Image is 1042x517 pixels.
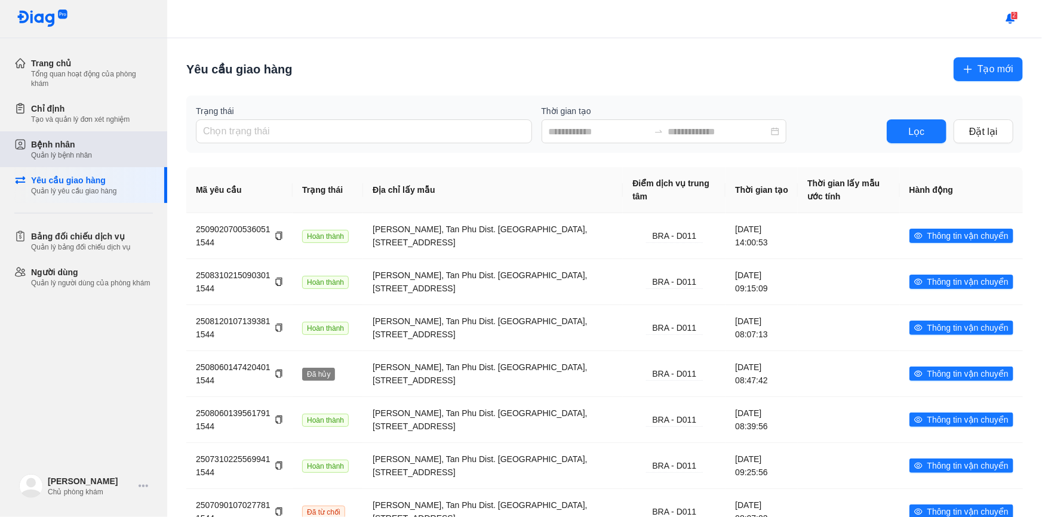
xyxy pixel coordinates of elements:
div: [PERSON_NAME], Tan Phu Dist. [GEOGRAPHIC_DATA], [STREET_ADDRESS] [373,269,613,295]
div: 25080601395617911544 [196,407,283,433]
div: Bảng đối chiếu dịch vụ [31,230,131,242]
button: eyeThông tin vận chuyển [909,458,1013,473]
th: Hành động [900,167,1023,213]
div: [PERSON_NAME], Tan Phu Dist. [GEOGRAPHIC_DATA], [STREET_ADDRESS] [373,453,613,479]
button: Lọc [887,119,946,143]
div: [PERSON_NAME], Tan Phu Dist. [GEOGRAPHIC_DATA], [STREET_ADDRESS] [373,315,613,341]
span: eye [914,370,923,378]
div: Yêu cầu giao hàng [186,61,293,78]
button: eyeThông tin vận chuyển [909,413,1013,427]
th: Thời gian tạo [726,167,798,213]
span: swap-right [654,127,663,136]
button: eyeThông tin vận chuyển [909,367,1013,381]
span: Lọc [909,124,925,139]
div: [PERSON_NAME], Tan Phu Dist. [GEOGRAPHIC_DATA], [STREET_ADDRESS] [373,361,613,387]
div: 25080601474204011544 [196,361,283,387]
div: BRA - D011 [646,367,703,381]
td: [DATE] 14:00:53 [726,213,798,258]
span: eye [914,507,923,516]
button: eyeThông tin vận chuyển [909,229,1013,243]
button: eyeThông tin vận chuyển [909,321,1013,335]
span: Hoàn thành [302,276,349,289]
div: Người dùng [31,266,150,278]
span: eye [914,461,923,470]
td: [DATE] 09:25:56 [726,442,798,488]
span: copy [275,370,283,378]
div: Quản lý bảng đối chiếu dịch vụ [31,242,131,252]
div: [PERSON_NAME], Tan Phu Dist. [GEOGRAPHIC_DATA], [STREET_ADDRESS] [373,407,613,433]
span: eye [914,278,923,286]
div: 25090207005360511544 [196,223,283,249]
th: Thời gian lấy mẫu ước tính [798,167,899,213]
span: Đặt lại [969,124,998,139]
div: BRA - D011 [646,275,703,289]
img: logo [17,10,68,28]
th: Mã yêu cầu [186,167,293,213]
span: Thông tin vận chuyển [927,321,1009,334]
button: plusTạo mới [954,57,1023,81]
span: copy [275,278,283,286]
div: BRA - D011 [646,321,703,335]
span: Thông tin vận chuyển [927,275,1009,288]
span: Thông tin vận chuyển [927,367,1009,380]
span: Đã hủy [302,368,335,381]
span: copy [275,416,283,424]
td: [DATE] 08:39:56 [726,396,798,442]
span: eye [914,324,923,332]
div: Bệnh nhân [31,139,92,150]
td: [DATE] 09:15:09 [726,258,798,304]
span: copy [275,507,283,516]
div: Tạo và quản lý đơn xét nghiệm [31,115,130,124]
button: eyeThông tin vận chuyển [909,275,1013,289]
span: Hoàn thành [302,414,349,427]
div: BRA - D011 [646,459,703,473]
span: Thông tin vận chuyển [927,229,1009,242]
div: Chủ phòng khám [48,487,134,497]
th: Trạng thái [293,167,363,213]
span: Hoàn thành [302,460,349,473]
span: eye [914,416,923,424]
td: [DATE] 08:07:13 [726,304,798,350]
label: Trạng thái [196,105,532,117]
span: copy [275,232,283,240]
div: Trang chủ [31,57,153,69]
span: plus [963,64,973,74]
span: to [654,127,663,136]
span: Thông tin vận chuyển [927,413,1009,426]
th: Điểm dịch vụ trung tâm [623,167,726,213]
span: copy [275,324,283,332]
span: Hoàn thành [302,230,349,243]
button: Đặt lại [954,119,1013,143]
label: Thời gian tạo [542,105,878,117]
div: BRA - D011 [646,413,703,427]
div: [PERSON_NAME], Tan Phu Dist. [GEOGRAPHIC_DATA], [STREET_ADDRESS] [373,223,613,249]
div: Quản lý yêu cầu giao hàng [31,186,116,196]
div: [PERSON_NAME] [48,475,134,487]
span: Hoàn thành [302,322,349,335]
td: [DATE] 08:47:42 [726,350,798,396]
span: 2 [1011,11,1018,20]
div: Quản lý bệnh nhân [31,150,92,160]
span: copy [275,461,283,470]
img: logo [19,474,43,498]
div: 25073102255699411544 [196,453,283,479]
div: 25083102150903011544 [196,269,283,295]
div: Quản lý người dùng của phòng khám [31,278,150,288]
div: 25081201071393811544 [196,315,283,341]
div: Chỉ định [31,103,130,115]
span: Tạo mới [978,61,1013,76]
th: Địa chỉ lấy mẫu [363,167,623,213]
span: Thông tin vận chuyển [927,459,1009,472]
div: Tổng quan hoạt động của phòng khám [31,69,153,88]
div: Yêu cầu giao hàng [31,174,116,186]
div: BRA - D011 [646,229,703,243]
span: eye [914,232,923,240]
